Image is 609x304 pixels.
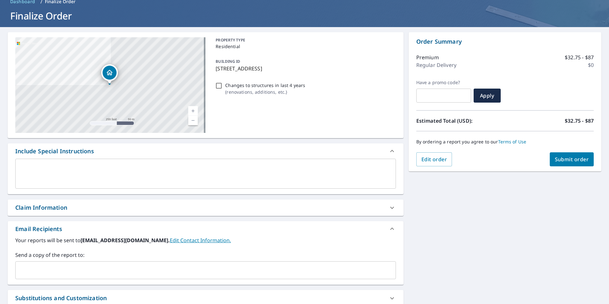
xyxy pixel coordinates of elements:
[498,139,527,145] a: Terms of Use
[8,221,404,236] div: Email Recipients
[15,203,67,212] div: Claim Information
[216,43,393,50] p: Residential
[416,61,456,69] p: Regular Delivery
[416,80,471,85] label: Have a promo code?
[225,82,305,89] p: Changes to structures in last 4 years
[101,64,118,84] div: Dropped pin, building 1, Residential property, 3261 Green River Dr Reno, NV 89503
[479,92,496,99] span: Apply
[416,152,452,166] button: Edit order
[15,225,62,233] div: Email Recipients
[81,237,170,244] b: [EMAIL_ADDRESS][DOMAIN_NAME].
[8,199,404,216] div: Claim Information
[565,117,594,125] p: $32.75 - $87
[588,61,594,69] p: $0
[15,251,396,259] label: Send a copy of the report to:
[216,59,240,64] p: BUILDING ID
[225,89,305,95] p: ( renovations, additions, etc. )
[15,294,107,302] div: Substitutions and Customization
[416,37,594,46] p: Order Summary
[15,236,396,244] label: Your reports will be sent to
[188,106,198,116] a: Current Level 17, Zoom In
[565,54,594,61] p: $32.75 - $87
[170,237,231,244] a: EditContactInfo
[555,156,589,163] span: Submit order
[416,54,439,61] p: Premium
[8,9,601,22] h1: Finalize Order
[15,147,94,156] div: Include Special Instructions
[421,156,447,163] span: Edit order
[216,65,393,72] p: [STREET_ADDRESS]
[216,37,393,43] p: PROPERTY TYPE
[188,116,198,125] a: Current Level 17, Zoom Out
[474,89,501,103] button: Apply
[416,139,594,145] p: By ordering a report you agree to our
[416,117,505,125] p: Estimated Total (USD):
[8,143,404,159] div: Include Special Instructions
[550,152,594,166] button: Submit order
